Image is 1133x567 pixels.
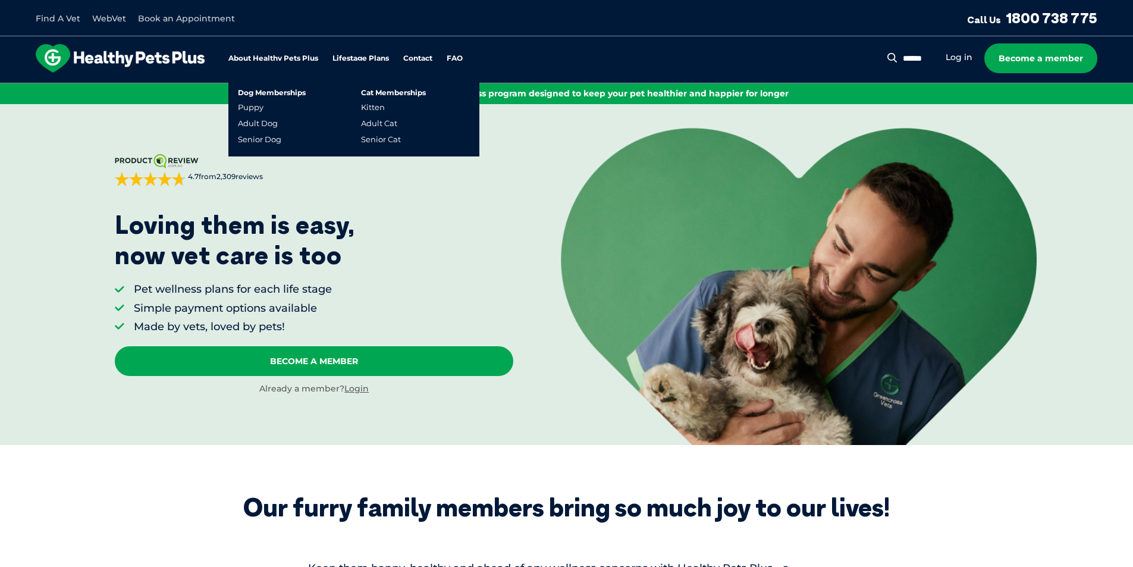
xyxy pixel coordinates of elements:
span: Proactive, preventative wellness program designed to keep your pet healthier and happier for longer [344,88,789,99]
a: Log in [946,52,972,63]
img: hpp-logo [36,44,205,73]
a: Adult Dog [238,118,278,129]
span: from [186,172,263,182]
a: Call Us1800 738 775 [967,9,1097,27]
strong: 4.7 [188,172,199,181]
div: Our furry family members bring so much joy to our lives! [243,493,890,522]
p: Loving them is easy, now vet care is too [115,210,355,270]
a: Dog Memberships [238,89,306,96]
a: FAQ [447,55,463,62]
a: 4.7from2,309reviews [115,154,513,186]
a: Find A Vet [36,13,80,24]
img: <p>Loving them is easy, <br /> now vet care is too</p> [561,128,1037,444]
a: Lifestage Plans [332,55,389,62]
span: Call Us [967,14,1001,26]
a: Puppy [238,102,263,112]
a: Adult Cat [361,118,397,129]
a: Become A Member [115,346,513,376]
li: Made by vets, loved by pets! [134,319,332,334]
div: Already a member? [115,383,513,395]
a: About Healthy Pets Plus [228,55,318,62]
a: Contact [403,55,432,62]
a: Senior Cat [361,134,401,145]
a: Login [344,383,369,394]
a: Book an Appointment [138,13,235,24]
span: 2,309 reviews [216,172,263,181]
a: Become a member [984,43,1097,73]
a: WebVet [92,13,126,24]
li: Pet wellness plans for each life stage [134,282,332,297]
a: Cat Memberships [361,89,426,96]
div: 4.7 out of 5 stars [115,172,186,186]
a: Senior Dog [238,134,281,145]
li: Simple payment options available [134,301,332,316]
button: Search [885,52,900,64]
a: Kitten [361,102,385,112]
